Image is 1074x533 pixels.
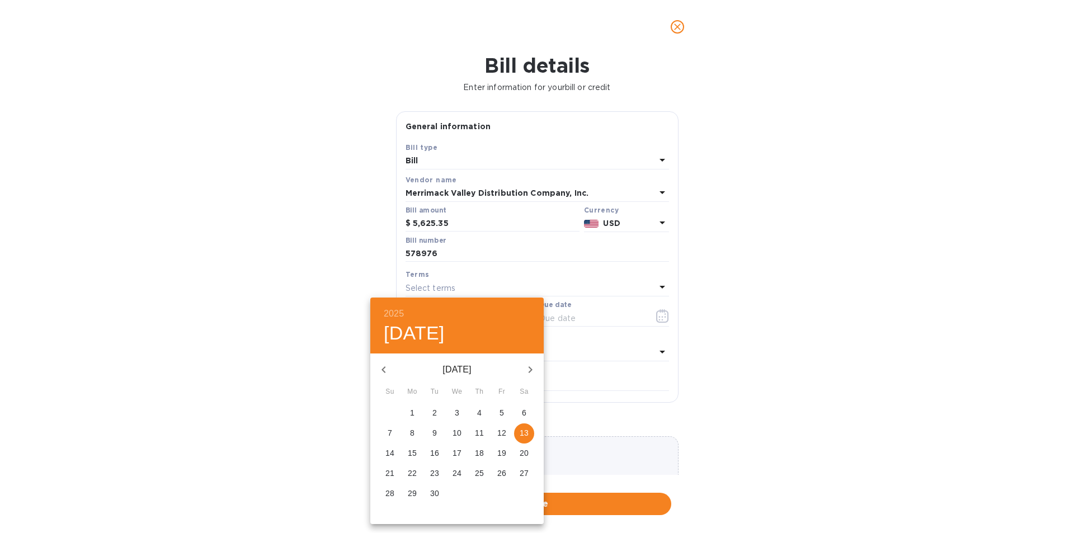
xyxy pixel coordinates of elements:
[492,464,512,484] button: 26
[447,403,467,423] button: 3
[397,363,517,376] p: [DATE]
[402,444,422,464] button: 15
[514,403,534,423] button: 6
[475,468,484,479] p: 25
[514,464,534,484] button: 27
[520,468,529,479] p: 27
[469,444,489,464] button: 18
[432,407,437,418] p: 2
[408,447,417,459] p: 15
[385,468,394,479] p: 21
[447,423,467,444] button: 10
[380,484,400,504] button: 28
[520,447,529,459] p: 20
[380,423,400,444] button: 7
[384,306,404,322] button: 2025
[384,322,445,345] button: [DATE]
[455,407,459,418] p: 3
[447,444,467,464] button: 17
[447,386,467,398] span: We
[430,468,439,479] p: 23
[425,464,445,484] button: 23
[410,407,414,418] p: 1
[469,464,489,484] button: 25
[522,407,526,418] p: 6
[447,464,467,484] button: 24
[425,423,445,444] button: 9
[500,407,504,418] p: 5
[453,468,461,479] p: 24
[432,427,437,438] p: 9
[492,444,512,464] button: 19
[408,468,417,479] p: 22
[402,423,422,444] button: 8
[380,464,400,484] button: 21
[380,386,400,398] span: Su
[497,468,506,479] p: 26
[408,488,417,499] p: 29
[492,386,512,398] span: Fr
[514,444,534,464] button: 20
[514,386,534,398] span: Sa
[469,386,489,398] span: Th
[425,484,445,504] button: 30
[430,488,439,499] p: 30
[385,447,394,459] p: 14
[497,447,506,459] p: 19
[453,447,461,459] p: 17
[477,407,482,418] p: 4
[492,403,512,423] button: 5
[492,423,512,444] button: 12
[475,447,484,459] p: 18
[385,488,394,499] p: 28
[497,427,506,438] p: 12
[402,386,422,398] span: Mo
[402,403,422,423] button: 1
[520,427,529,438] p: 13
[514,423,534,444] button: 13
[430,447,439,459] p: 16
[410,427,414,438] p: 8
[402,464,422,484] button: 22
[380,444,400,464] button: 14
[402,484,422,504] button: 29
[469,423,489,444] button: 11
[388,427,392,438] p: 7
[425,386,445,398] span: Tu
[475,427,484,438] p: 11
[425,403,445,423] button: 2
[425,444,445,464] button: 16
[469,403,489,423] button: 4
[453,427,461,438] p: 10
